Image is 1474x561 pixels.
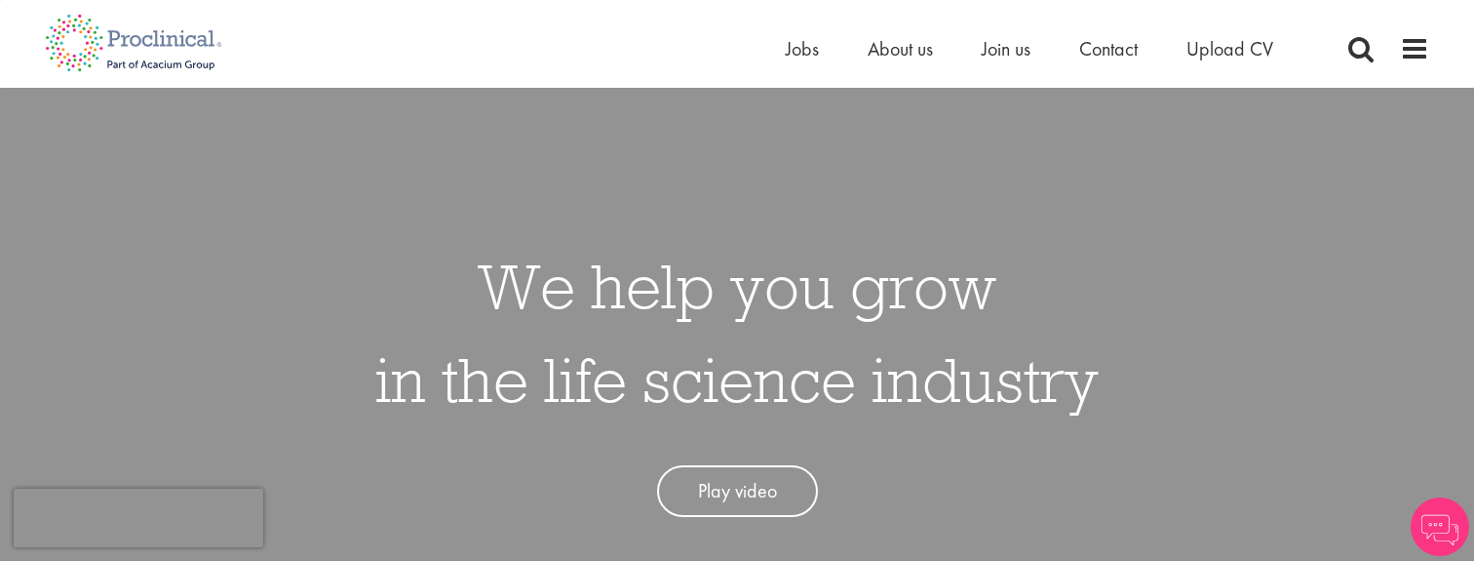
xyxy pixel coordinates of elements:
[375,239,1099,426] h1: We help you grow in the life science industry
[1186,36,1273,61] a: Upload CV
[657,465,818,517] a: Play video
[1079,36,1138,61] a: Contact
[982,36,1030,61] a: Join us
[1411,498,1469,556] img: Chatbot
[786,36,819,61] a: Jobs
[868,36,933,61] a: About us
